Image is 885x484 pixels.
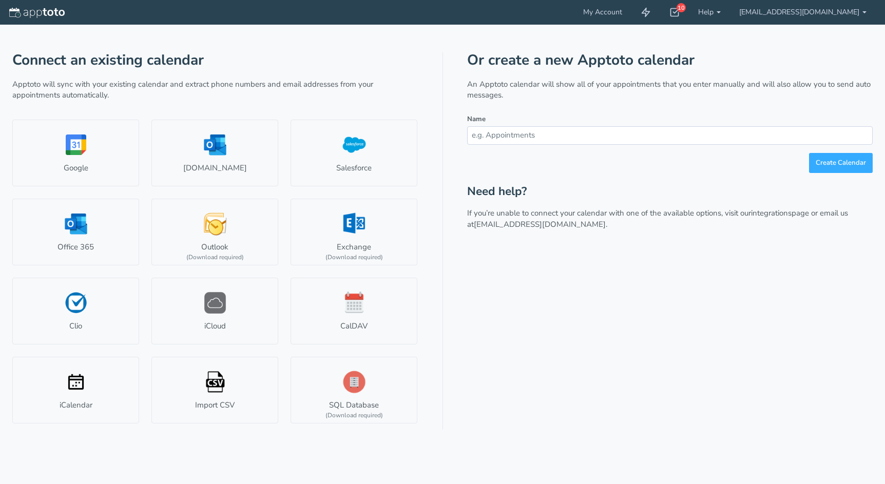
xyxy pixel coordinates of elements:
div: 10 [677,3,686,12]
p: An Apptoto calendar will show all of your appointments that you enter manually and will also allo... [467,79,873,101]
a: Google [12,120,139,186]
a: CalDAV [291,278,417,344]
div: (Download required) [186,253,244,262]
input: e.g. Appointments [467,126,873,144]
button: Create Calendar [809,153,873,173]
p: Apptoto will sync with your existing calendar and extract phone numbers and email addresses from ... [12,79,418,101]
img: logo-apptoto--white.svg [9,8,65,18]
p: If you’re unable to connect your calendar with one of the available options, visit our page or em... [467,208,873,230]
div: (Download required) [325,253,383,262]
a: Import CSV [151,357,278,423]
a: Exchange [291,199,417,265]
a: SQL Database [291,357,417,423]
a: integrations [751,208,792,218]
label: Name [467,114,486,124]
a: iCloud [151,278,278,344]
a: iCalendar [12,357,139,423]
a: Clio [12,278,139,344]
a: [DOMAIN_NAME] [151,120,278,186]
h2: Need help? [467,185,873,198]
a: Outlook [151,199,278,265]
a: Salesforce [291,120,417,186]
h1: Connect an existing calendar [12,52,418,68]
h1: Or create a new Apptoto calendar [467,52,873,68]
a: [EMAIL_ADDRESS][DOMAIN_NAME]. [474,219,607,229]
div: (Download required) [325,411,383,420]
a: Office 365 [12,199,139,265]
